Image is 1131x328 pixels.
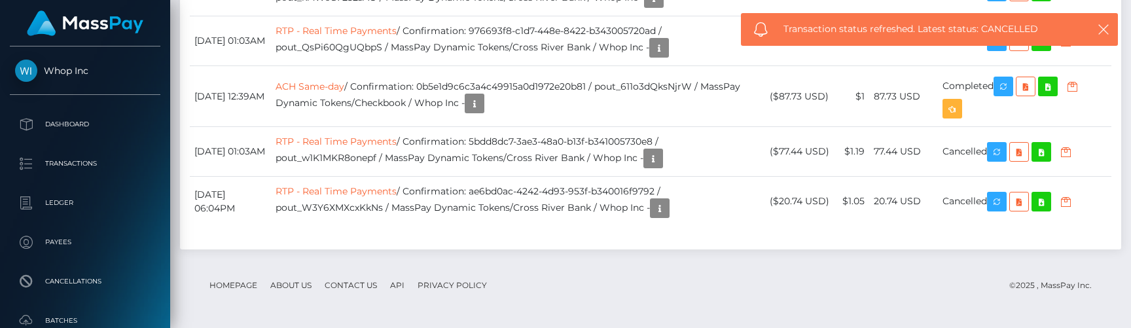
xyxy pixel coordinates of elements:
td: / Confirmation: ae6bd0ac-4242-4d93-953f-b340016f9792 / pout_W3Y6XMXcxKkNs / MassPay Dynamic Token... [271,177,766,227]
td: 77.44 USD [869,127,938,177]
a: Ledger [10,187,160,219]
a: RTP - Real Time Payments [276,136,397,147]
a: Homepage [204,275,262,295]
p: Payees [15,232,155,252]
td: Completed [938,66,1111,127]
a: Dashboard [10,108,160,141]
p: Dashboard [15,115,155,134]
td: [DATE] 12:39AM [190,66,271,127]
td: $1.19 [836,127,869,177]
td: 87.73 USD [869,66,938,127]
a: Contact Us [319,275,382,295]
a: RTP - Real Time Payments [276,185,397,197]
td: [DATE] 01:03AM [190,16,271,66]
td: $1.05 [836,177,869,227]
a: Payees [10,226,160,259]
a: Privacy Policy [412,275,492,295]
td: ($77.44 USD) [765,127,835,177]
img: MassPay Logo [27,10,143,36]
td: / Confirmation: 0b5e1d9c6c3a4c49915a0d1972e20b81 / pout_611o3dQksNjrW / MassPay Dynamic Tokens/Ch... [271,66,766,127]
td: ($87.73 USD) [765,66,835,127]
td: / Confirmation: 5bdd8dc7-3ae3-48a0-b13f-b341005730e8 / pout_w1K1MKR8onepf / MassPay Dynamic Token... [271,127,766,177]
td: 20.74 USD [869,177,938,227]
a: Transactions [10,147,160,180]
p: Cancellations [15,272,155,291]
td: $1 [836,66,869,127]
td: Cancelled [938,177,1111,227]
a: Cancellations [10,265,160,298]
td: ($20.74 USD) [765,177,835,227]
a: About Us [265,275,317,295]
a: ACH Same-day [276,81,344,92]
div: © 2025 , MassPay Inc. [1009,278,1102,293]
td: / Confirmation: 976693f8-c1d7-448e-8422-b343005720ad / pout_QsPi60QgUQbpS / MassPay Dynamic Token... [271,16,766,66]
span: Transaction status refreshed. Latest status: CANCELLED [783,22,1069,36]
span: Whop Inc [10,65,160,77]
td: [DATE] 01:03AM [190,127,271,177]
a: RTP - Real Time Payments [276,25,397,37]
td: Cancelled [938,127,1111,177]
img: Whop Inc [15,60,37,82]
td: [DATE] 06:04PM [190,177,271,227]
p: Ledger [15,193,155,213]
a: API [385,275,410,295]
p: Transactions [15,154,155,173]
